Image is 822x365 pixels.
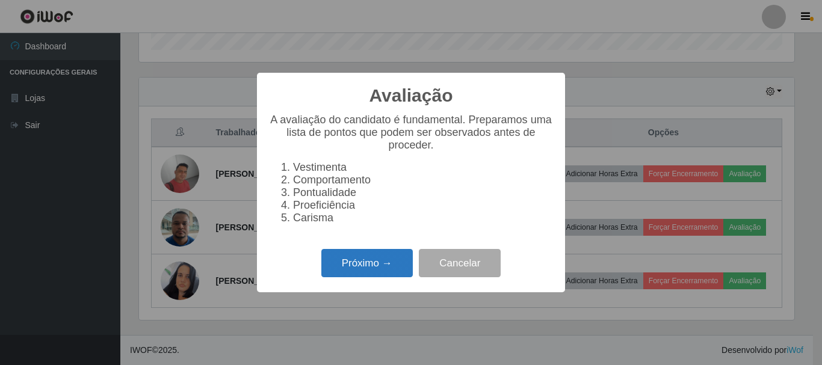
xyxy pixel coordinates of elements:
li: Carisma [293,212,553,224]
li: Vestimenta [293,161,553,174]
li: Comportamento [293,174,553,186]
button: Cancelar [419,249,501,277]
li: Proeficiência [293,199,553,212]
button: Próximo → [321,249,413,277]
li: Pontualidade [293,186,553,199]
p: A avaliação do candidato é fundamental. Preparamos uma lista de pontos que podem ser observados a... [269,114,553,152]
h2: Avaliação [369,85,453,106]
